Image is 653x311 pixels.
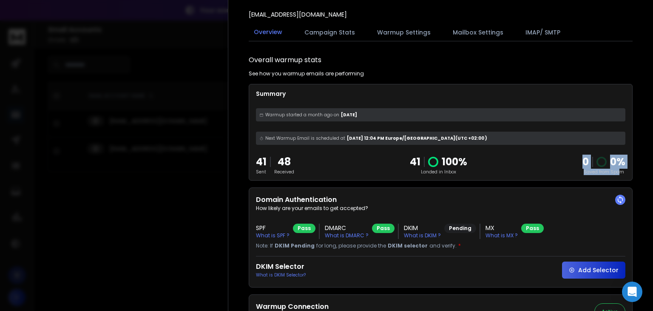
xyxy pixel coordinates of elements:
[485,224,518,232] h3: MX
[404,224,441,232] h3: DKIM
[249,23,287,42] button: Overview
[274,155,294,169] p: 48
[249,70,364,77] p: See how you warmup emails are performing
[256,89,625,98] p: Summary
[582,155,589,169] strong: 0
[265,112,339,118] span: Warmup started a month ago on
[610,155,625,169] p: 0 %
[520,23,565,42] button: IMAP/ SMTP
[325,232,369,239] p: What is DMARC ?
[485,232,518,239] p: What is MX ?
[256,242,625,249] p: Note: If for long, please provide the and verify.
[256,205,625,212] p: How likely are your emails to get accepted?
[256,132,625,145] div: [DATE] 12:04 PM Europe/[GEOGRAPHIC_DATA] (UTC +02:00 )
[249,10,347,19] p: [EMAIL_ADDRESS][DOMAIN_NAME]
[256,272,306,278] p: What is DKIM Selector?
[410,169,467,175] p: Landed in Inbox
[256,195,625,205] h2: Domain Authentication
[442,155,467,169] p: 100 %
[249,55,321,65] h1: Overall warmup stats
[256,262,306,272] h2: DKIM Selector
[256,232,290,239] p: What is SPF ?
[622,282,642,302] div: Open Intercom Messenger
[256,224,290,232] h3: SPF
[256,169,267,175] p: Sent
[448,23,508,42] button: Mailbox Settings
[256,108,625,121] div: [DATE]
[293,224,315,233] div: Pass
[388,242,428,249] span: DKIM selector
[444,224,476,233] div: Pending
[274,169,294,175] p: Received
[372,224,395,233] div: Pass
[256,155,267,169] p: 41
[265,135,345,141] span: Next Warmup Email is scheduled at
[410,155,420,169] p: 41
[325,224,369,232] h3: DMARC
[521,224,544,233] div: Pass
[372,23,436,42] button: Warmup Settings
[582,169,625,175] p: Saved from Spam
[404,232,441,239] p: What is DKIM ?
[299,23,360,42] button: Campaign Stats
[275,242,315,249] span: DKIM Pending
[562,262,625,279] button: Add Selector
